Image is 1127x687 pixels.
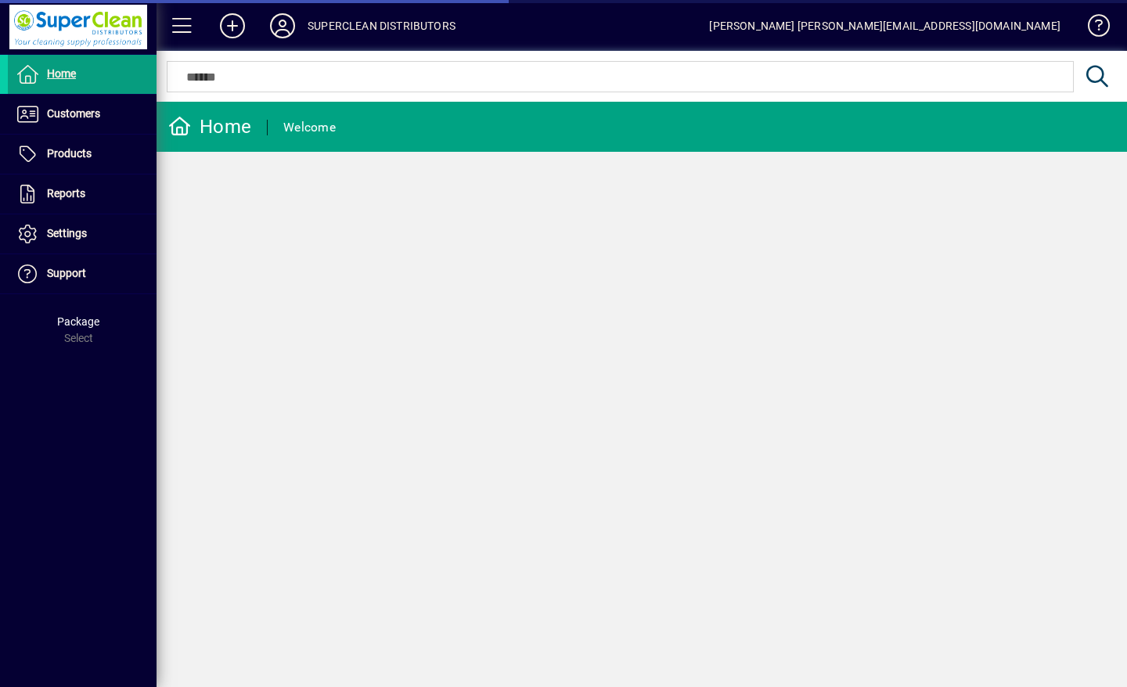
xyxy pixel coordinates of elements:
[168,114,251,139] div: Home
[8,214,157,254] a: Settings
[308,13,455,38] div: SUPERCLEAN DISTRIBUTORS
[47,107,100,120] span: Customers
[47,147,92,160] span: Products
[257,12,308,40] button: Profile
[8,95,157,134] a: Customers
[1076,3,1107,54] a: Knowledge Base
[47,227,87,239] span: Settings
[8,135,157,174] a: Products
[47,267,86,279] span: Support
[47,67,76,80] span: Home
[207,12,257,40] button: Add
[8,254,157,293] a: Support
[47,187,85,200] span: Reports
[57,315,99,328] span: Package
[709,13,1060,38] div: [PERSON_NAME] [PERSON_NAME][EMAIL_ADDRESS][DOMAIN_NAME]
[283,115,336,140] div: Welcome
[8,174,157,214] a: Reports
